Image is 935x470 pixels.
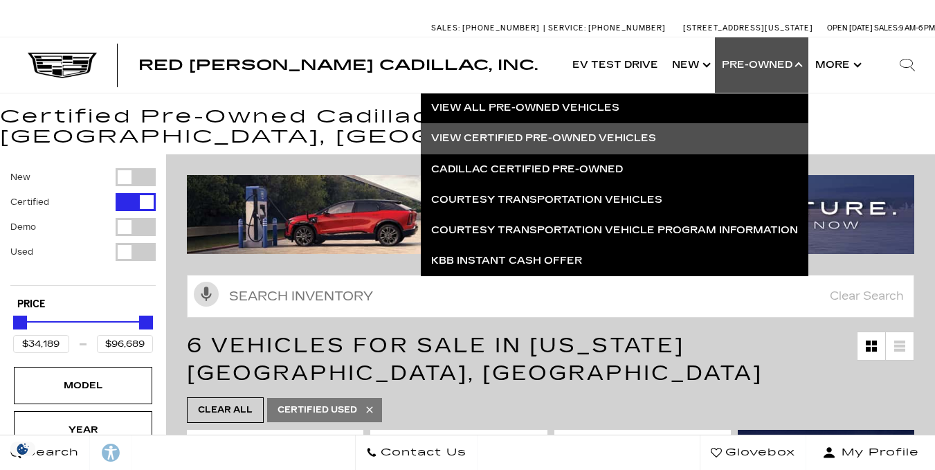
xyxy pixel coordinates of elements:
input: Search Inventory [187,275,914,318]
div: Filter by Vehicle Type [10,168,156,285]
span: Clear All [198,401,253,419]
span: Sales: [431,24,460,33]
img: Opt-Out Icon [7,442,39,456]
span: Red [PERSON_NAME] Cadillac, Inc. [138,57,538,73]
a: Sales: [PHONE_NUMBER] [431,24,543,32]
label: Used [10,245,33,259]
div: ModelModel [14,367,152,404]
a: Red [PERSON_NAME] Cadillac, Inc. [138,58,538,72]
label: New [10,170,30,184]
span: Service: [548,24,586,33]
span: My Profile [836,443,919,462]
span: Glovebox [722,443,795,462]
span: Contact Us [377,443,466,462]
img: Cadillac Dark Logo with Cadillac White Text [28,53,97,79]
a: Courtesy Transportation Vehicle Program Information [421,215,808,246]
a: Glovebox [700,435,806,470]
div: Minimum Price [13,316,27,329]
button: More [808,37,866,93]
section: Click to Open Cookie Consent Modal [7,442,39,456]
input: Minimum [13,335,69,353]
h5: Price [17,298,149,311]
svg: Click to toggle on voice search [194,282,219,307]
a: [STREET_ADDRESS][US_STATE] [683,24,813,33]
span: Open [DATE] [827,24,873,33]
label: Certified [10,195,49,209]
button: Open user profile menu [806,435,935,470]
span: [PHONE_NUMBER] [588,24,666,33]
span: Certified Used [278,401,357,419]
a: KBB Instant Cash Offer [421,246,808,276]
span: 9 AM-6 PM [899,24,935,33]
a: View Certified Pre-Owned Vehicles [421,123,808,154]
a: Pre-Owned [715,37,808,93]
input: Maximum [97,335,153,353]
div: Year [48,422,118,437]
div: Price [13,311,153,353]
span: [PHONE_NUMBER] [462,24,540,33]
span: Search [21,443,79,462]
div: YearYear [14,411,152,449]
a: Contact Us [355,435,478,470]
label: Demo [10,220,36,234]
div: Model [48,378,118,393]
a: EV Test Drive [565,37,665,93]
a: Cadillac Certified Pre-Owned [421,154,808,185]
span: 6 Vehicles for Sale in [US_STATE][GEOGRAPHIC_DATA], [GEOGRAPHIC_DATA] [187,333,763,386]
div: Maximum Price [139,316,153,329]
a: View All Pre-Owned Vehicles [421,93,808,123]
a: Service: [PHONE_NUMBER] [543,24,669,32]
a: New [665,37,715,93]
a: Courtesy Transportation Vehicles [421,185,808,215]
span: Sales: [874,24,899,33]
img: ev-blog-post-banners4 [187,175,925,254]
